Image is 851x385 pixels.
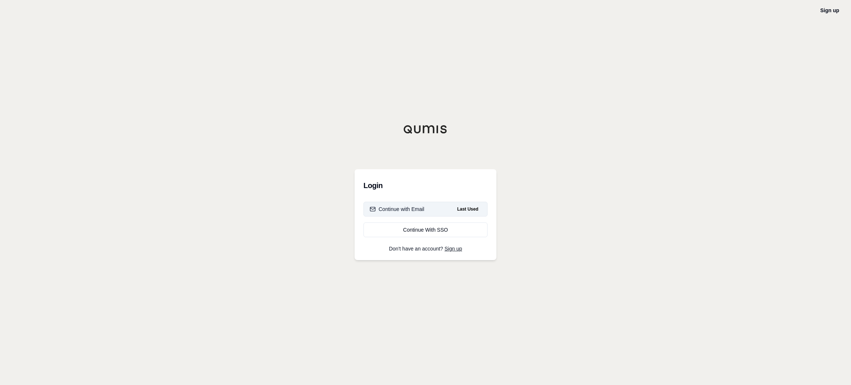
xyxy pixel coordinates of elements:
[363,178,488,193] h3: Login
[403,125,448,134] img: Qumis
[820,7,839,13] a: Sign up
[370,226,481,234] div: Continue With SSO
[363,202,488,217] button: Continue with EmailLast Used
[445,246,462,252] a: Sign up
[454,205,481,214] span: Last Used
[370,205,424,213] div: Continue with Email
[363,222,488,237] a: Continue With SSO
[363,246,488,251] p: Don't have an account?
